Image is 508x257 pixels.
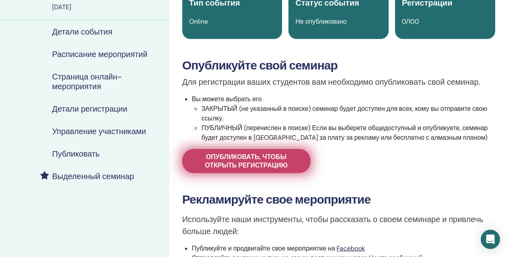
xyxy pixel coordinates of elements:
[402,17,419,26] span: 0/100
[182,58,495,73] h3: Опубликуйте свой семинар
[337,244,365,253] a: Facebook
[182,76,495,88] p: Для регистрации ваших студентов вам необходимо опубликовать свой семинар.
[182,213,495,237] p: Используйте наши инструменты, чтобы рассказать о своем семинаре и привлечь больше людей:
[52,49,147,59] h4: Расписание мероприятий
[192,244,495,253] li: Публикуйте и продвигайте свое мероприятие на
[192,153,300,169] span: Опубликовать, чтобы открыть регистрацию
[52,2,165,12] div: [DATE]
[182,192,495,207] h3: Рекламируйте свое мероприятие
[189,17,208,26] span: Online
[52,171,134,181] h4: Выделенный семинар
[481,230,500,249] div: Open Intercom Messenger
[202,104,495,123] li: ЗАКРЫТЫЙ (не указанный в поиске) семинар будет доступен для всех, кому вы отправите свою ссылку.
[52,126,146,136] h4: Управление участниками
[295,17,347,26] span: Не опубликовано
[52,27,112,37] h4: Детали события
[52,104,127,114] h4: Детали регистрации
[202,123,495,143] li: ПУБЛИЧНЫЙ (перечислен в поиске) Если вы выберете общедоступный и опубликуете, семинар будет досту...
[52,72,163,91] h4: Страница онлайн-мероприятия
[182,149,310,173] a: Опубликовать, чтобы открыть регистрацию
[192,94,495,143] li: Вы можете выбрать его
[52,149,100,159] h4: Публиковать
